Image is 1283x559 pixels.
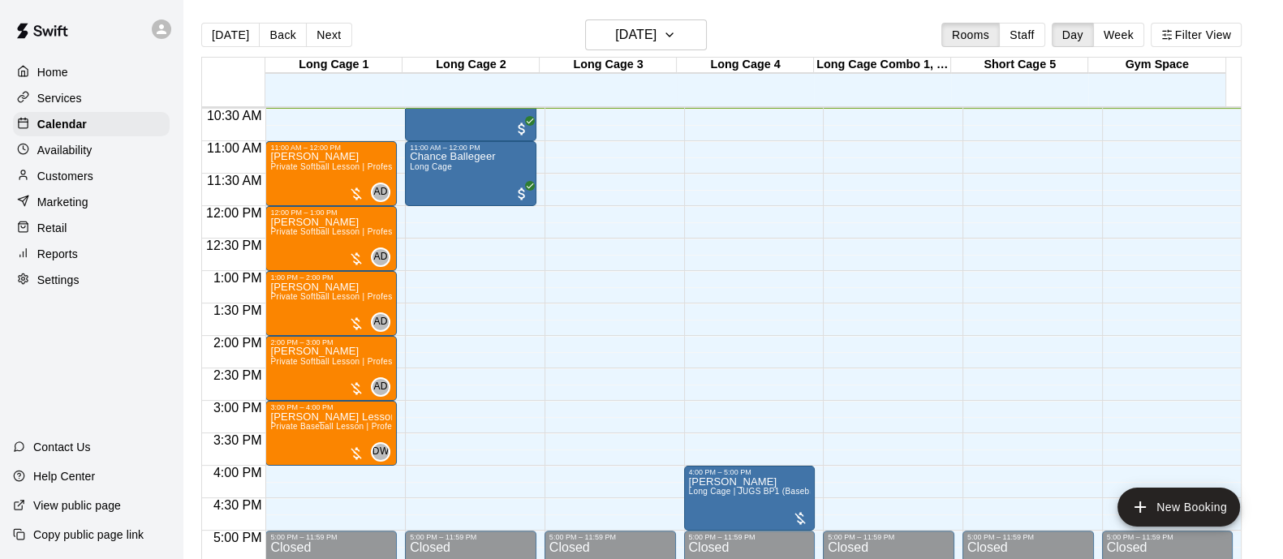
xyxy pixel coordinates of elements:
span: 4:00 PM [209,466,266,479]
span: Long Cage [410,162,452,171]
p: Reports [37,246,78,262]
span: 12:30 PM [202,239,265,252]
div: 4:00 PM – 5:00 PM [689,468,811,476]
a: Home [13,60,170,84]
span: 2:30 PM [209,368,266,382]
span: Private Softball Lesson | Professional or Collegiate Level Coach | 1 hour [270,227,549,236]
button: Back [259,23,307,47]
div: Long Cage 4 [677,58,814,73]
div: 5:00 PM – 11:59 PM [270,533,392,541]
div: 1:00 PM – 2:00 PM: Zambrano [265,271,397,336]
div: 3:00 PM – 4:00 PM [270,403,392,411]
div: Ally Distler [371,183,390,202]
p: Availability [37,142,93,158]
button: Staff [999,23,1045,47]
p: Copy public page link [33,527,144,543]
a: Marketing [13,190,170,214]
div: Long Cage 1 [265,58,403,73]
span: 10:30 AM [203,109,266,123]
span: 2:00 PM [209,336,266,350]
p: Home [37,64,68,80]
span: Private Softball Lesson | Professional or Collegiate Level Coach | 1 hour [270,357,549,366]
span: AD [373,314,387,330]
span: 3:00 PM [209,401,266,415]
span: Ally Distler [377,247,390,267]
span: Private Baseball Lesson | Professional or Collegiate Level Coach | 1 hour [270,422,553,431]
span: AD [373,184,387,200]
div: 5:00 PM – 11:59 PM [1107,533,1229,541]
div: 4:00 PM – 5:00 PM: Long Cage | JUGS BP1 (Baseball or Softball) [684,466,816,531]
div: Settings [13,268,170,292]
div: Long Cage 3 [540,58,677,73]
div: 12:00 PM – 1:00 PM: Zambrano [265,206,397,271]
span: Long Cage | JUGS BP1 (Baseball or Softball) [689,487,863,496]
span: 5:00 PM [209,531,266,544]
span: All customers have paid [514,186,530,202]
a: Calendar [13,112,170,136]
a: Services [13,86,170,110]
div: 3:00 PM – 4:00 PM: Wheeler Lesson [265,401,397,466]
button: Next [306,23,351,47]
span: 3:30 PM [209,433,266,447]
span: 11:00 AM [203,141,266,155]
a: Availability [13,138,170,162]
div: 12:00 PM – 1:00 PM [270,209,392,217]
div: Ally Distler [371,312,390,332]
span: Private Softball Lesson | Professional or Collegiate Level Coach | 1 hour [270,162,549,171]
span: AD [373,249,387,265]
div: 5:00 PM – 11:59 PM [549,533,671,541]
h6: [DATE] [615,24,657,46]
span: Private Softball Lesson | Professional or Collegiate Level Coach | 1 hour [270,292,549,301]
a: Customers [13,164,170,188]
div: 2:00 PM – 3:00 PM [270,338,392,346]
div: 10:00 AM – 11:00 AM: Chance Ballegeer [405,76,536,141]
button: [DATE] [201,23,260,47]
button: Week [1093,23,1144,47]
button: Filter View [1151,23,1242,47]
button: Rooms [941,23,1000,47]
div: Short Cage 5 [951,58,1088,73]
span: Ally Distler [377,183,390,202]
div: 5:00 PM – 11:59 PM [410,533,532,541]
span: All customers have paid [514,121,530,137]
div: Ally Distler [371,377,390,397]
p: Calendar [37,116,87,132]
div: 5:00 PM – 11:59 PM [828,533,949,541]
p: Services [37,90,82,106]
div: Ally Distler [371,247,390,267]
span: AD [373,379,387,395]
p: Contact Us [33,439,91,455]
p: Retail [37,220,67,236]
div: 11:00 AM – 12:00 PM: Aubrey lesson [265,141,397,206]
div: Long Cage Combo 1, 2 & 3 [814,58,951,73]
span: Ally Distler [377,312,390,332]
div: Gym Space [1088,58,1225,73]
div: 2:00 PM – 3:00 PM: Clara Lesson [265,336,397,401]
p: Marketing [37,194,88,210]
div: 5:00 PM – 11:59 PM [689,533,811,541]
a: Reports [13,242,170,266]
p: View public page [33,497,121,514]
span: Ally Distler [377,377,390,397]
span: 1:30 PM [209,303,266,317]
span: 4:30 PM [209,498,266,512]
div: 11:00 AM – 12:00 PM: Chance Ballegeer [405,141,536,206]
div: 11:00 AM – 12:00 PM [410,144,532,152]
div: Declan Wiesner [371,442,390,462]
p: Customers [37,168,93,184]
p: Help Center [33,468,95,484]
a: Retail [13,216,170,240]
button: Day [1052,23,1094,47]
button: add [1117,488,1240,527]
span: 11:30 AM [203,174,266,187]
div: 5:00 PM – 11:59 PM [967,533,1089,541]
span: DW [372,444,390,460]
